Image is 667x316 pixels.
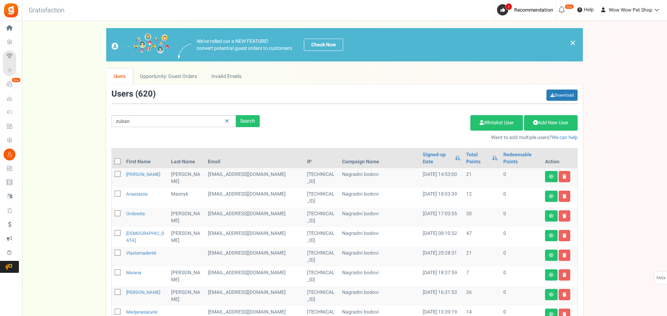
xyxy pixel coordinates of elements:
[168,266,205,286] td: [PERSON_NAME]
[178,44,191,59] img: images
[205,149,305,168] th: Email
[656,271,666,285] span: FAQs
[168,188,205,208] td: Masnyk
[111,115,236,127] input: Search by email or name
[420,227,463,247] td: [DATE] 08:10:32
[563,175,566,179] i: Delete user
[304,168,339,188] td: [TECHNICAL_ID]
[204,68,249,84] a: Invalid Emails
[570,39,576,47] a: ×
[505,3,512,10] span: 1
[205,188,305,208] td: [EMAIL_ADDRESS][DOMAIN_NAME]
[582,6,594,13] span: Help
[12,78,21,83] em: New
[565,4,574,9] em: New
[304,227,339,247] td: [TECHNICAL_ID]
[205,247,305,266] td: [EMAIL_ADDRESS][DOMAIN_NAME]
[133,68,204,84] a: Opportunity: Guest Orders
[563,194,566,198] i: Delete user
[420,168,463,188] td: [DATE] 14:53:00
[501,227,542,247] td: 0
[222,115,232,127] a: Reset
[549,253,554,257] i: View details
[205,286,305,306] td: [EMAIL_ADDRESS][DOMAIN_NAME]
[3,78,19,90] a: New
[514,6,553,14] span: Recommendation
[111,90,156,99] h3: Users ( )
[3,2,19,18] img: Gratisfaction
[420,247,463,266] td: [DATE] 20:28:31
[236,115,260,127] div: Search
[197,38,293,52] p: We've rolled out a NEW FEATURE! convert potential guest orders to customers.
[168,168,205,188] td: [PERSON_NAME]
[339,286,420,306] td: Nagradni bodovi
[168,286,205,306] td: [PERSON_NAME]
[501,188,542,208] td: 0
[563,233,566,238] i: Delete user
[205,208,305,227] td: [EMAIL_ADDRESS][DOMAIN_NAME]
[339,188,420,208] td: Nagradni bodovi
[501,247,542,266] td: 0
[168,208,205,227] td: [PERSON_NAME]
[463,227,501,247] td: 47
[466,151,489,165] a: Total Points
[420,208,463,227] td: [DATE] 17:03:55
[138,88,153,100] span: 620
[205,227,305,247] td: customer
[542,149,577,168] th: Action
[463,208,501,227] td: 30
[503,151,539,165] a: Redeemable Points
[126,309,158,315] a: marijanasarunic
[501,266,542,286] td: 0
[549,214,554,218] i: View details
[270,134,578,141] p: Want to add multiple users?
[501,208,542,227] td: 0
[126,210,145,217] a: Ombretta
[106,68,133,84] a: Users
[463,188,501,208] td: 12
[304,286,339,306] td: [TECHNICAL_ID]
[563,273,566,277] i: Delete user
[420,266,463,286] td: [DATE] 18:37:59
[563,214,566,218] i: Delete user
[339,149,420,168] th: Campaign Name
[549,194,554,198] i: View details
[126,171,160,178] a: [PERSON_NAME]
[549,175,554,179] i: View details
[552,134,578,141] a: We can help
[205,168,305,188] td: customer
[546,90,578,101] a: Download
[501,286,542,306] td: 0
[609,6,652,14] span: Wow Wow Pet Shop
[123,149,168,168] th: First Name
[126,250,156,256] a: vlastamader66
[126,289,160,296] a: [PERSON_NAME]
[574,4,597,15] a: Help
[168,149,205,168] th: Last Name
[339,227,420,247] td: Nagradni bodovi
[463,168,501,188] td: 21
[563,253,566,257] i: Delete user
[304,247,339,266] td: [TECHNICAL_ID]
[205,266,305,286] td: customer
[463,247,501,266] td: 21
[126,269,141,276] a: Morana
[339,168,420,188] td: Nagradni bodovi
[524,115,578,131] a: Add New User
[339,266,420,286] td: Nagradni bodovi
[111,33,169,56] img: images
[304,149,339,168] th: IP
[549,233,554,238] i: View details
[420,286,463,306] td: [DATE] 16:31:53
[304,188,339,208] td: [TECHNICAL_ID]
[463,286,501,306] td: 26
[497,4,556,15] a: 1 Recommendation
[304,266,339,286] td: [TECHNICAL_ID]
[423,151,451,165] a: Signed-up Date
[549,273,554,277] i: View details
[168,227,205,247] td: [PERSON_NAME]
[549,292,554,297] i: View details
[21,4,72,18] h3: Gratisfaction
[463,266,501,286] td: 7
[339,208,420,227] td: Nagradni bodovi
